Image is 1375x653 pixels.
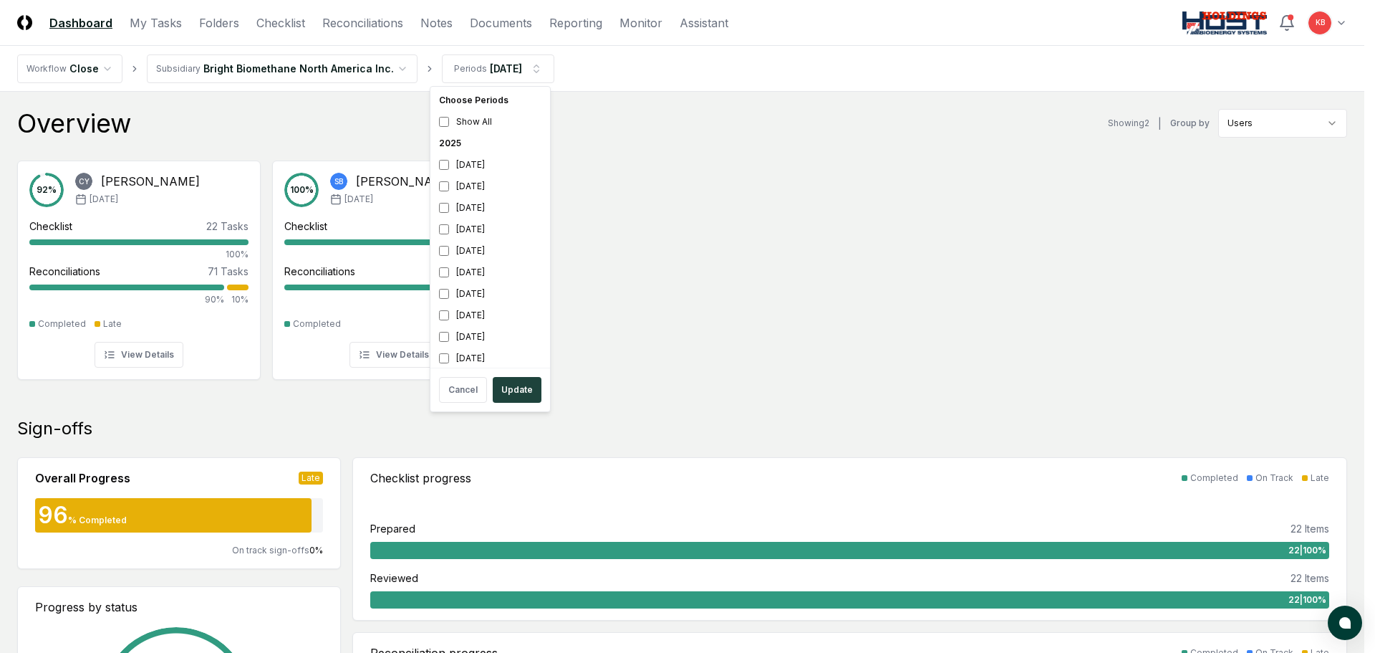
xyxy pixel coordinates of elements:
[433,176,547,197] div: [DATE]
[433,240,547,262] div: [DATE]
[433,90,547,111] div: Choose Periods
[433,305,547,326] div: [DATE]
[433,326,547,348] div: [DATE]
[433,111,547,133] div: Show All
[433,197,547,219] div: [DATE]
[439,377,487,403] button: Cancel
[433,283,547,305] div: [DATE]
[433,262,547,283] div: [DATE]
[433,133,547,154] div: 2025
[433,219,547,240] div: [DATE]
[493,377,541,403] button: Update
[433,154,547,176] div: [DATE]
[433,348,547,369] div: [DATE]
